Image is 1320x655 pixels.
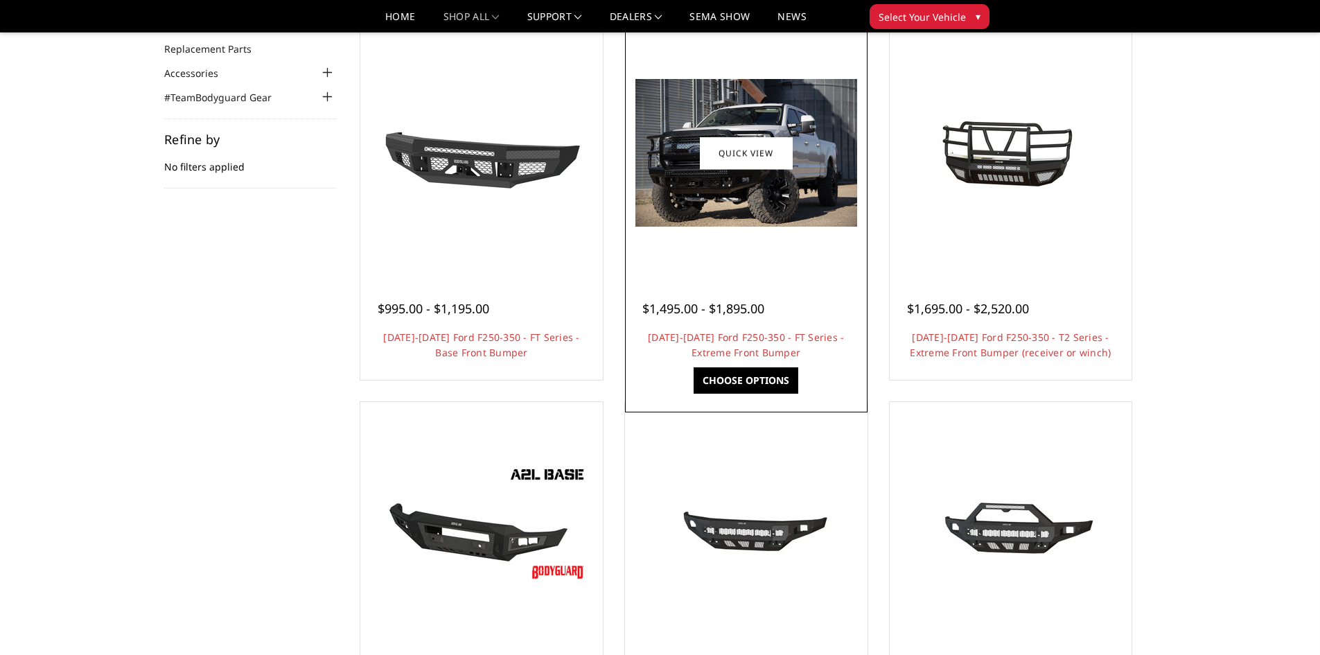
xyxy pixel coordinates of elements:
[164,133,336,146] h5: Refine by
[700,137,793,169] a: Quick view
[870,4,989,29] button: Select Your Vehicle
[164,42,269,56] a: Replacement Parts
[371,91,592,216] img: 2017-2022 Ford F250-350 - FT Series - Base Front Bumper
[642,300,764,317] span: $1,495.00 - $1,895.00
[383,331,579,359] a: [DATE]-[DATE] Ford F250-350 - FT Series - Base Front Bumper
[910,331,1111,359] a: [DATE]-[DATE] Ford F250-350 - T2 Series - Extreme Front Bumper (receiver or winch)
[364,35,599,271] a: 2017-2022 Ford F250-350 - FT Series - Base Front Bumper
[893,405,1129,641] a: 2017-2022 Ford F250-350 - Freedom Series - Sport Front Bumper (non-winch) 2017-2022 Ford F250-350...
[777,12,806,32] a: News
[610,12,662,32] a: Dealers
[164,133,336,189] div: No filters applied
[443,12,500,32] a: shop all
[976,9,980,24] span: ▾
[635,79,857,227] img: 2017-2022 Ford F250-350 - FT Series - Extreme Front Bumper
[628,35,864,271] a: 2017-2022 Ford F250-350 - FT Series - Extreme Front Bumper 2017-2022 Ford F250-350 - FT Series - ...
[385,12,415,32] a: Home
[648,331,844,359] a: [DATE]-[DATE] Ford F250-350 - FT Series - Extreme Front Bumper
[364,405,599,641] a: A2L Series - Base Front Bumper (Non Winch) A2L Series - Base Front Bumper (Non Winch)
[527,12,582,32] a: Support
[164,66,236,80] a: Accessories
[694,367,798,394] a: Choose Options
[1251,588,1320,655] iframe: Chat Widget
[907,300,1029,317] span: $1,695.00 - $2,520.00
[378,300,489,317] span: $995.00 - $1,195.00
[164,90,289,105] a: #TeamBodyguard Gear
[689,12,750,32] a: SEMA Show
[628,405,864,641] a: 2017-2022 Ford F250-350 - Freedom Series - Base Front Bumper (non-winch) 2017-2022 Ford F250-350 ...
[879,10,966,24] span: Select Your Vehicle
[893,35,1129,271] a: 2017-2022 Ford F250-350 - T2 Series - Extreme Front Bumper (receiver or winch) 2017-2022 Ford F25...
